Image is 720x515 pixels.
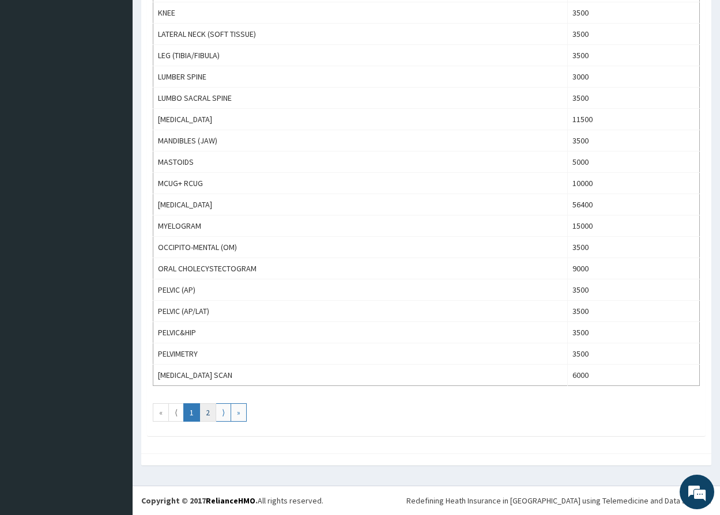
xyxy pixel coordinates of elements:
td: LUMBO SACRAL SPINE [153,88,568,109]
footer: All rights reserved. [133,486,720,515]
td: 3500 [568,322,700,343]
td: 3000 [568,66,700,88]
td: 3500 [568,279,700,301]
td: MYELOGRAM [153,215,568,237]
td: MANDIBLES (JAW) [153,130,568,152]
td: PELVIC (AP/LAT) [153,301,568,322]
td: 3500 [568,237,700,258]
td: LATERAL NECK (SOFT TISSUE) [153,24,568,45]
td: MCUG+ RCUG [153,173,568,194]
td: [MEDICAL_DATA] SCAN [153,365,568,386]
td: 3500 [568,343,700,365]
div: Redefining Heath Insurance in [GEOGRAPHIC_DATA] using Telemedicine and Data Science! [406,495,711,506]
strong: Copyright © 2017 . [141,495,258,506]
a: Go to previous page [168,403,184,422]
td: [MEDICAL_DATA] [153,194,568,215]
td: 6000 [568,365,700,386]
td: LUMBER SPINE [153,66,568,88]
td: OCCIPITO-MENTAL (OM) [153,237,568,258]
td: MASTOIDS [153,152,568,173]
td: [MEDICAL_DATA] [153,109,568,130]
a: RelianceHMO [206,495,255,506]
td: 3500 [568,2,700,24]
td: 3500 [568,88,700,109]
td: KNEE [153,2,568,24]
span: We're online! [67,145,159,262]
div: Minimize live chat window [189,6,217,33]
a: Go to page number 2 [199,403,216,422]
td: 11500 [568,109,700,130]
textarea: Type your message and hit 'Enter' [6,315,220,355]
td: 56400 [568,194,700,215]
td: 3500 [568,24,700,45]
a: Go to page number 1 [183,403,200,422]
td: PELVIC (AP) [153,279,568,301]
a: Go to last page [231,403,247,422]
td: PELVIMETRY [153,343,568,365]
td: LEG (TIBIA/FIBULA) [153,45,568,66]
td: 15000 [568,215,700,237]
td: PELVIC&HIP [153,322,568,343]
td: 3500 [568,45,700,66]
td: 3500 [568,301,700,322]
td: 5000 [568,152,700,173]
td: 3500 [568,130,700,152]
td: 10000 [568,173,700,194]
img: d_794563401_company_1708531726252_794563401 [21,58,47,86]
div: Chat with us now [60,65,194,79]
a: Go to first page [153,403,169,422]
a: Go to next page [216,403,231,422]
td: 9000 [568,258,700,279]
td: ORAL CHOLECYSTECTOGRAM [153,258,568,279]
